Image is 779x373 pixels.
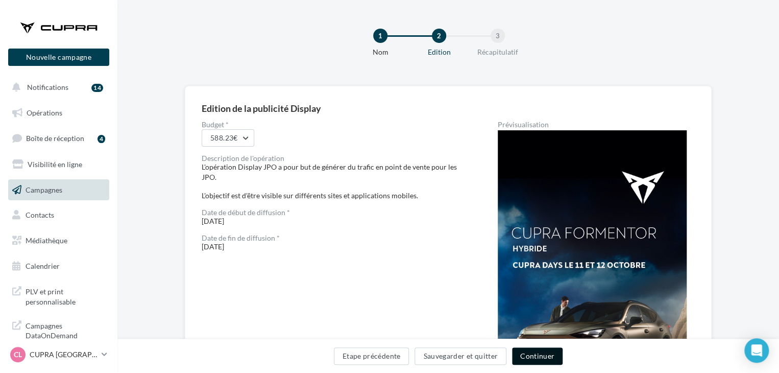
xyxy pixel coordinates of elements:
div: Edition [406,47,472,57]
button: Nouvelle campagne [8,49,109,66]
button: Etape précédente [334,347,409,365]
span: Campagnes [26,185,62,194]
div: L'objectif est d'être visible sur différents sites et applications mobiles. [202,191,465,201]
span: Médiathèque [26,236,67,245]
a: Boîte de réception4 [6,127,111,149]
span: Notifications [27,83,68,91]
a: Visibilité en ligne [6,154,111,175]
div: 3 [491,29,505,43]
div: Prévisualisation [498,121,695,128]
span: Opérations [27,108,62,117]
div: Date de fin de diffusion * [202,235,465,242]
div: L'opération Display JPO a pour but de générer du trafic en point de vente pour les JPO. [202,162,465,182]
span: Campagnes DataOnDemand [26,319,105,341]
div: Date de début de diffusion * [202,209,465,216]
div: 2 [432,29,446,43]
div: Open Intercom Messenger [744,338,769,363]
a: Campagnes [6,179,111,201]
a: PLV et print personnalisable [6,281,111,311]
span: Boîte de réception [26,134,84,143]
div: 4 [98,135,105,143]
p: CUPRA [GEOGRAPHIC_DATA] [30,349,98,360]
div: 14 [91,84,103,92]
a: CL CUPRA [GEOGRAPHIC_DATA] [8,345,109,364]
button: Notifications 14 [6,77,107,98]
a: Opérations [6,102,111,124]
div: Nom [348,47,413,57]
a: Calendrier [6,255,111,277]
button: Continuer [512,347,563,365]
div: Récapitulatif [465,47,530,57]
span: [DATE] [202,209,465,225]
button: 588.23€ [202,129,254,147]
div: 1 [373,29,387,43]
span: [DATE] [202,235,465,251]
div: Description de l'opération [202,155,465,162]
button: Sauvegarder et quitter [415,347,506,365]
span: Calendrier [26,262,60,270]
label: Budget * [202,121,465,128]
a: Campagnes DataOnDemand [6,315,111,345]
div: Edition de la publicité Display [202,104,321,113]
span: Contacts [26,211,54,219]
span: CL [14,349,22,360]
span: PLV et print personnalisable [26,285,105,307]
span: Visibilité en ligne [28,160,82,169]
a: Contacts [6,204,111,226]
a: Médiathèque [6,230,111,251]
